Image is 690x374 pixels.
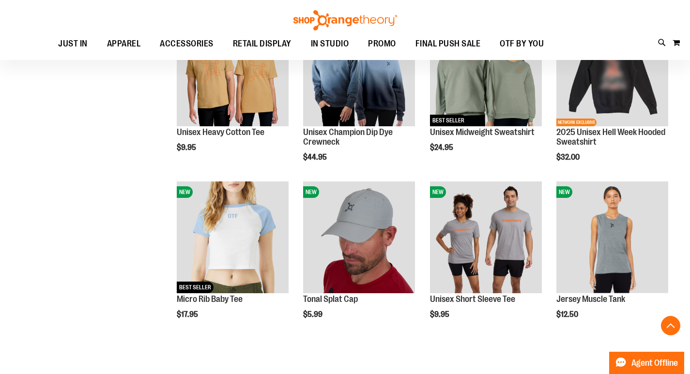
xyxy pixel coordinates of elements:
[556,186,572,198] span: NEW
[292,10,399,30] img: Shop Orangetheory
[177,15,289,126] img: Unisex Heavy Cotton Tee
[430,181,542,293] img: Unisex Short Sleeve Tee
[303,294,358,304] a: Tonal Splat Cap
[177,294,243,304] a: Micro Rib Baby Tee
[556,310,580,319] span: $12.50
[430,186,446,198] span: NEW
[172,10,293,177] div: product
[430,15,542,126] img: Unisex Midweight Sweatshirt
[298,177,420,344] div: product
[107,33,141,55] span: APPAREL
[303,181,415,295] a: Product image for Grey Tonal Splat CapNEW
[430,143,455,152] span: $24.95
[177,186,193,198] span: NEW
[425,177,547,344] div: product
[556,15,668,126] img: 2025 Hell Week Hooded Sweatshirt
[303,127,393,147] a: Unisex Champion Dip Dye Crewneck
[552,177,673,344] div: product
[556,15,668,128] a: 2025 Hell Week Hooded SweatshirtNEWNETWORK EXCLUSIVE
[303,153,328,162] span: $44.95
[233,33,291,55] span: RETAIL DISPLAY
[172,177,293,344] div: product
[303,15,415,126] img: Unisex Champion Dip Dye Crewneck
[556,181,668,293] img: Jersey Muscle Tank
[430,127,535,137] a: Unisex Midweight Sweatshirt
[177,282,214,293] span: BEST SELLER
[552,10,673,186] div: product
[430,310,451,319] span: $9.95
[430,181,542,295] a: Unisex Short Sleeve TeeNEW
[661,316,680,335] button: Back To Top
[430,115,467,126] span: BEST SELLER
[556,181,668,295] a: Jersey Muscle TankNEW
[177,15,289,128] a: Unisex Heavy Cotton TeeNEW
[177,181,289,293] img: Micro Rib Baby Tee
[500,33,544,55] span: OTF BY YOU
[177,310,199,319] span: $17.95
[303,181,415,293] img: Product image for Grey Tonal Splat Cap
[368,33,396,55] span: PROMO
[556,153,581,162] span: $32.00
[430,15,542,128] a: Unisex Midweight SweatshirtNEWBEST SELLER
[556,127,665,147] a: 2025 Unisex Hell Week Hooded Sweatshirt
[177,181,289,295] a: Micro Rib Baby TeeNEWBEST SELLER
[311,33,349,55] span: IN STUDIO
[631,359,678,368] span: Agent Offline
[303,15,415,128] a: Unisex Champion Dip Dye CrewneckNEW
[609,352,684,374] button: Agent Offline
[556,119,597,126] span: NETWORK EXCLUSIVE
[425,10,547,177] div: product
[177,127,264,137] a: Unisex Heavy Cotton Tee
[303,310,324,319] span: $5.99
[415,33,481,55] span: FINAL PUSH SALE
[430,294,515,304] a: Unisex Short Sleeve Tee
[58,33,88,55] span: JUST IN
[177,143,198,152] span: $9.95
[160,33,214,55] span: ACCESSORIES
[303,186,319,198] span: NEW
[298,10,420,186] div: product
[556,294,625,304] a: Jersey Muscle Tank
